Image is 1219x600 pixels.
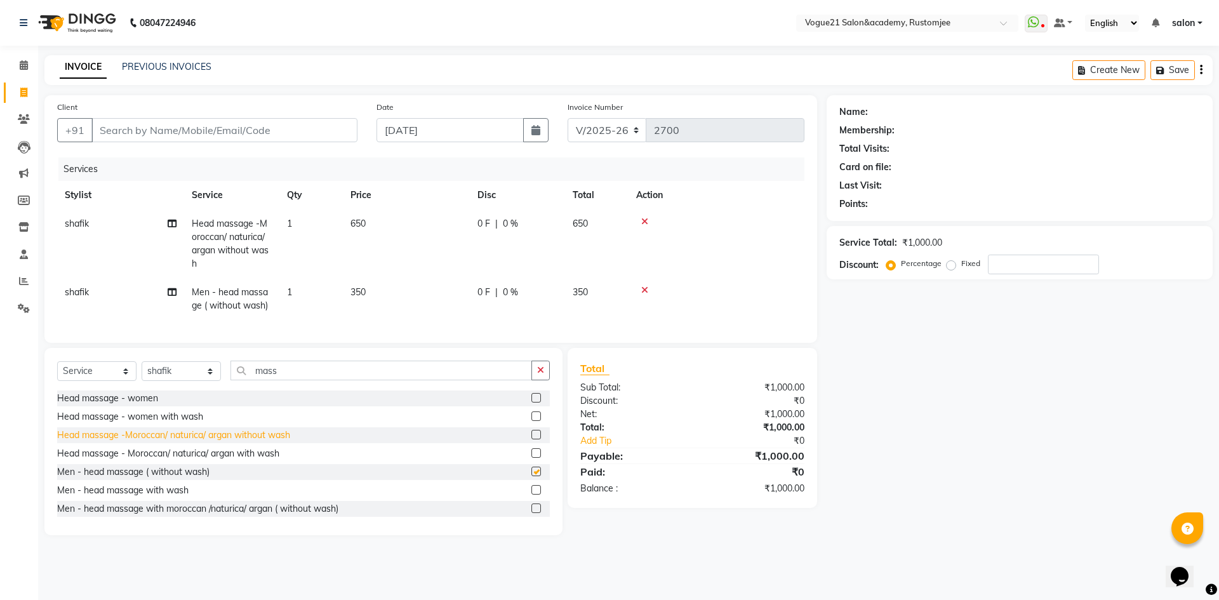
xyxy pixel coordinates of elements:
[839,179,882,192] div: Last Visit:
[839,105,868,119] div: Name:
[57,502,338,516] div: Men - head massage with moroccan /naturica/ argan ( without wash)
[839,161,891,174] div: Card on file:
[901,258,942,269] label: Percentage
[503,217,518,230] span: 0 %
[712,434,813,448] div: ₹0
[192,286,268,311] span: Men - head massage ( without wash)
[57,410,203,423] div: Head massage - women with wash
[60,56,107,79] a: INVOICE
[839,124,895,137] div: Membership:
[58,157,814,181] div: Services
[692,421,813,434] div: ₹1,000.00
[503,286,518,299] span: 0 %
[692,464,813,479] div: ₹0
[692,482,813,495] div: ₹1,000.00
[32,5,119,41] img: logo
[279,181,343,210] th: Qty
[350,218,366,229] span: 650
[571,394,692,408] div: Discount:
[571,421,692,434] div: Total:
[230,361,532,380] input: Search or Scan
[692,408,813,421] div: ₹1,000.00
[692,448,813,463] div: ₹1,000.00
[477,217,490,230] span: 0 F
[57,102,77,113] label: Client
[1072,60,1145,80] button: Create New
[122,61,211,72] a: PREVIOUS INVOICES
[57,392,158,405] div: Head massage - women
[350,286,366,298] span: 350
[65,286,89,298] span: shafik
[839,258,879,272] div: Discount:
[839,236,897,250] div: Service Total:
[692,381,813,394] div: ₹1,000.00
[565,181,629,210] th: Total
[629,181,804,210] th: Action
[1166,549,1206,587] iframe: chat widget
[287,286,292,298] span: 1
[65,218,89,229] span: shafik
[571,482,692,495] div: Balance :
[580,362,609,375] span: Total
[57,447,279,460] div: Head massage - Moroccan/ naturica/ argan with wash
[192,218,269,269] span: Head massage -Moroccan/ naturica/ argan without wash
[573,218,588,229] span: 650
[568,102,623,113] label: Invoice Number
[573,286,588,298] span: 350
[571,381,692,394] div: Sub Total:
[692,394,813,408] div: ₹0
[571,434,712,448] a: Add Tip
[495,286,498,299] span: |
[571,448,692,463] div: Payable:
[91,118,357,142] input: Search by Name/Mobile/Email/Code
[140,5,196,41] b: 08047224946
[1172,17,1195,30] span: salon
[839,142,889,156] div: Total Visits:
[1150,60,1195,80] button: Save
[571,408,692,421] div: Net:
[57,484,189,497] div: Men - head massage with wash
[57,429,290,442] div: Head massage -Moroccan/ naturica/ argan without wash
[57,118,93,142] button: +91
[57,181,184,210] th: Stylist
[287,218,292,229] span: 1
[470,181,565,210] th: Disc
[902,236,942,250] div: ₹1,000.00
[839,197,868,211] div: Points:
[376,102,394,113] label: Date
[495,217,498,230] span: |
[343,181,470,210] th: Price
[57,465,210,479] div: Men - head massage ( without wash)
[477,286,490,299] span: 0 F
[571,464,692,479] div: Paid:
[184,181,279,210] th: Service
[961,258,980,269] label: Fixed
